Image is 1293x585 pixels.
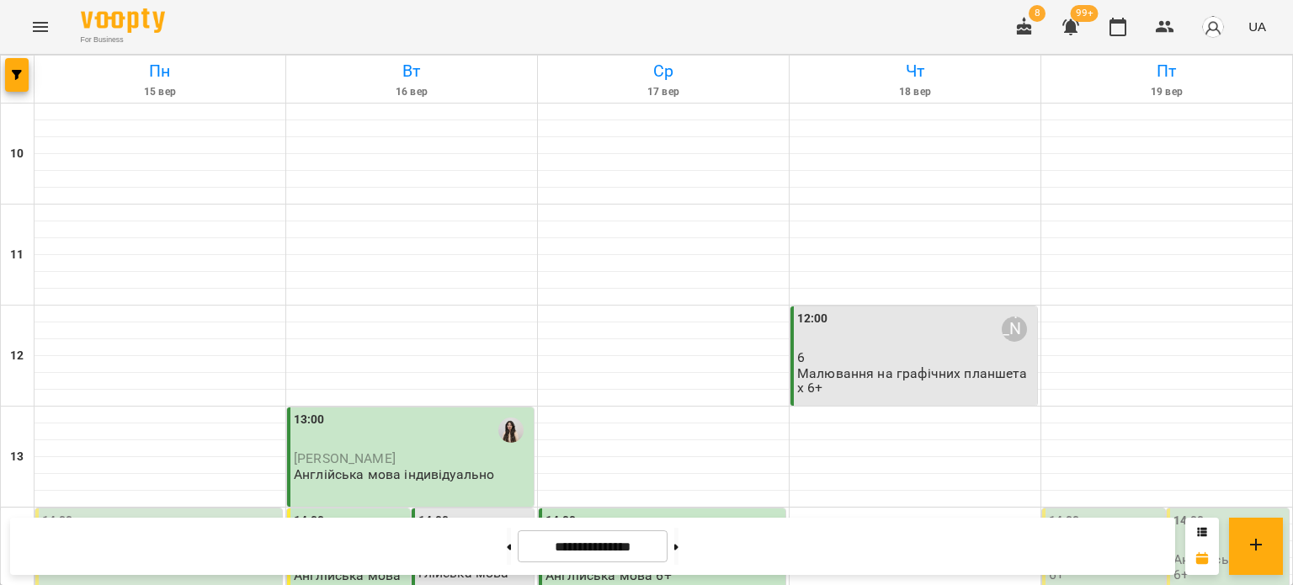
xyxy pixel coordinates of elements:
span: UA [1248,18,1266,35]
h6: 17 вер [540,84,786,100]
h6: 18 вер [792,84,1038,100]
h6: Вт [289,58,535,84]
span: For Business [81,35,165,45]
p: Малювання на графічних планшетах 6+ [797,366,1034,396]
p: 6 [797,350,1034,364]
label: 13:00 [294,411,325,429]
p: Англійська мова індивідуально [294,467,494,481]
h6: 16 вер [289,84,535,100]
span: 99+ [1071,5,1099,22]
span: [PERSON_NAME] [294,450,396,466]
img: avatar_s.png [1201,15,1225,39]
h6: 19 вер [1044,84,1290,100]
h6: 11 [10,246,24,264]
h6: 15 вер [37,84,283,100]
h6: 12 [10,347,24,365]
h6: Пт [1044,58,1290,84]
h6: 10 [10,145,24,163]
div: Гамалєй Григорій [1002,316,1027,342]
h6: Чт [792,58,1038,84]
button: Menu [20,7,61,47]
img: Мелікова Афруза [498,417,524,443]
h6: 13 [10,448,24,466]
img: Voopty Logo [81,8,165,33]
h6: Ср [540,58,786,84]
label: 12:00 [797,310,828,328]
span: 8 [1029,5,1046,22]
h6: Пн [37,58,283,84]
button: UA [1242,11,1273,42]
